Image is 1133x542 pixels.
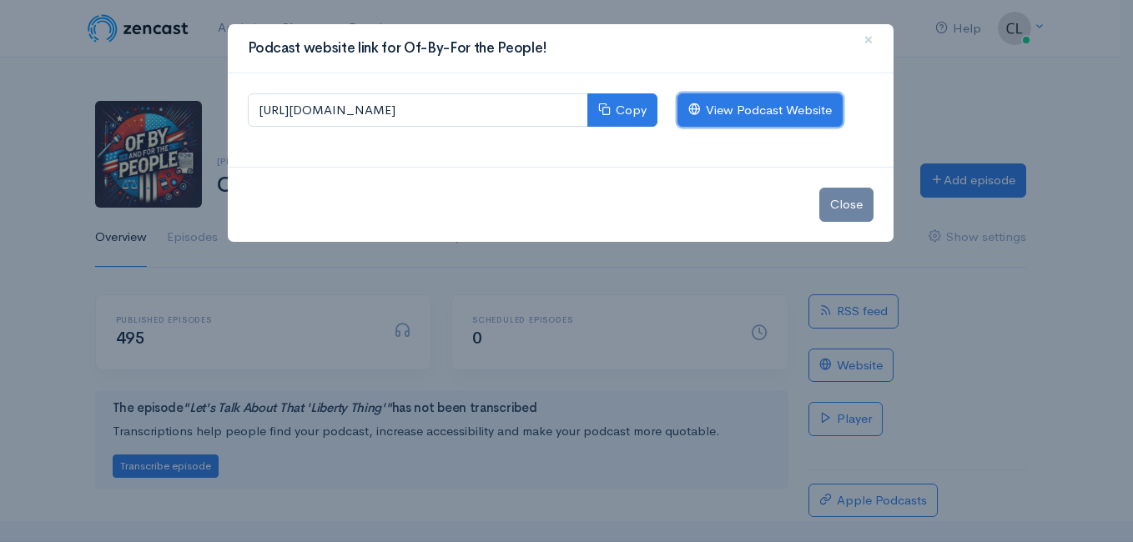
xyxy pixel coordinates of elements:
button: Close [843,18,894,63]
button: Close [819,188,874,222]
h3: Podcast website link for Of-By-For the People! [248,38,547,59]
span: × [864,28,874,52]
button: Copy [587,93,657,128]
a: View Podcast Website [677,93,843,128]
